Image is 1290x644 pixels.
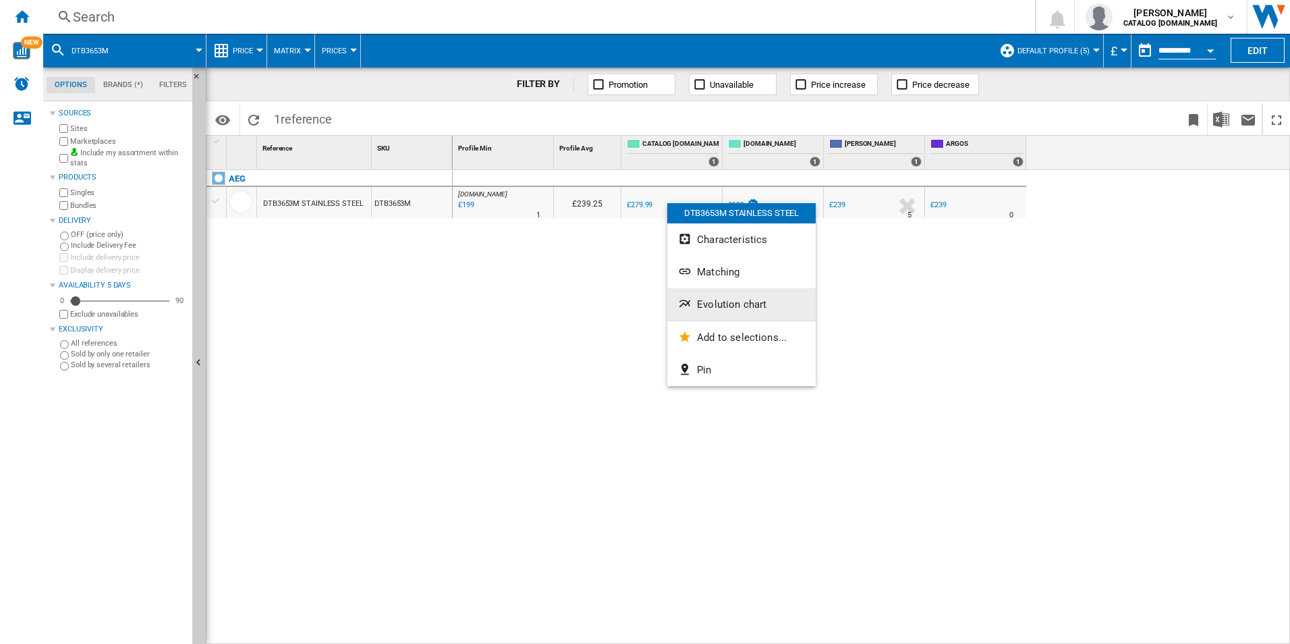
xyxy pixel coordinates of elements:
button: Evolution chart [667,288,816,321]
span: Characteristics [697,234,767,246]
span: Matching [697,266,739,278]
div: DTB3653M STAINLESS STEEL [667,203,816,223]
button: Pin... [667,354,816,386]
button: Add to selections... [667,321,816,354]
span: Pin [697,364,711,376]
span: Add to selections... [697,331,787,344]
button: Characteristics [667,223,816,256]
button: Matching [667,256,816,288]
span: Evolution chart [697,298,766,311]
